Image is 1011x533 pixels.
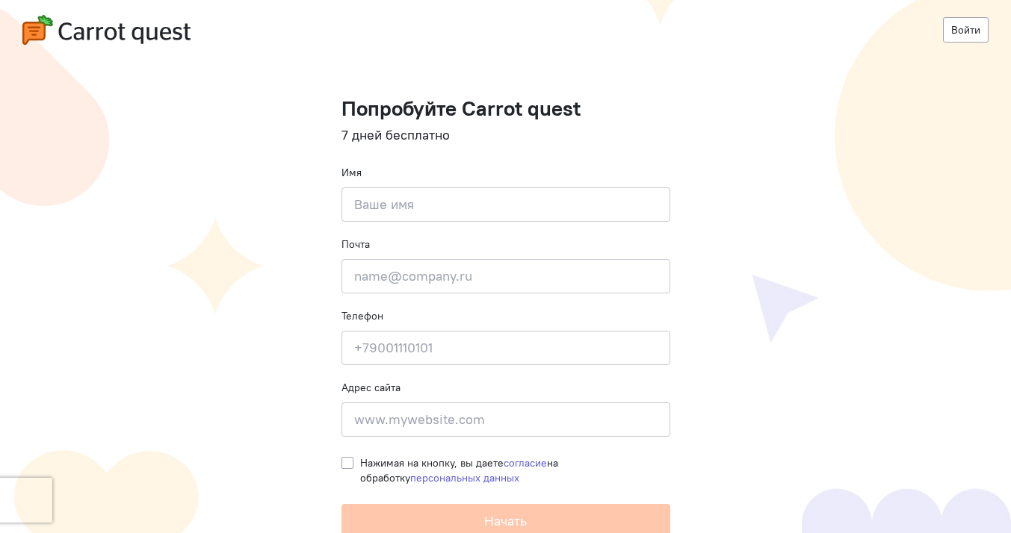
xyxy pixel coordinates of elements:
span: Начать [484,512,527,529]
h4: 7 дней бесплатно [341,128,670,143]
input: name@company.ru [341,259,670,293]
a: персональных данных [410,471,519,484]
a: согласие [504,456,547,470]
label: Адрес сайта [341,380,401,395]
img: carrot-quest-logo.svg [22,15,191,45]
input: www.mywebsite.com [341,402,670,437]
h1: Попробуйте Carrot quest [341,97,670,120]
label: Имя [341,165,362,180]
label: Почта [341,237,370,252]
a: Войти [943,17,989,43]
label: Телефон [341,308,383,323]
span: Нажимая на кнопку, вы даете на обработку [360,456,558,484]
input: +79001110101 [341,331,670,365]
input: Ваше имя [341,187,670,222]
